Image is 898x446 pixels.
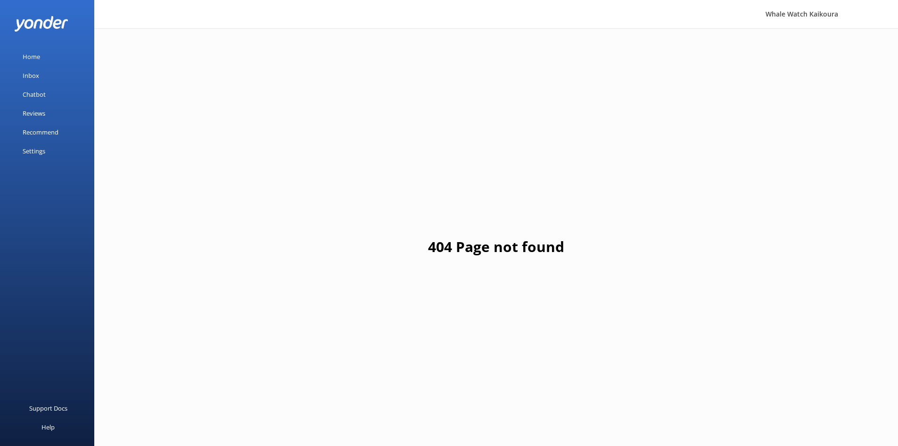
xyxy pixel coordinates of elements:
div: Inbox [23,66,39,85]
div: Home [23,47,40,66]
div: Support Docs [29,399,67,418]
div: Settings [23,142,45,160]
div: Help [41,418,55,437]
div: Chatbot [23,85,46,104]
div: Reviews [23,104,45,123]
img: yonder-white-logo.png [14,16,68,32]
h1: 404 Page not found [428,236,564,258]
div: Recommend [23,123,58,142]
